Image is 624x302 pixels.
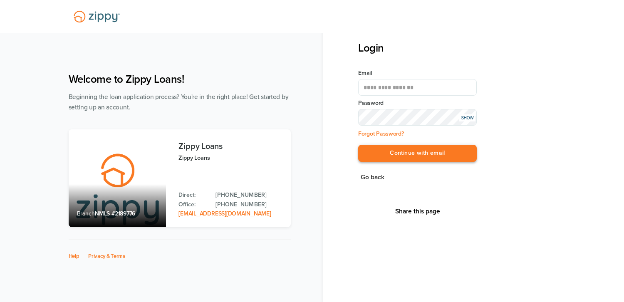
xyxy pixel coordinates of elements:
[69,7,125,26] img: Lender Logo
[77,210,95,217] span: Branch
[178,210,271,217] a: Email Address: zippyguide@zippymh.com
[215,200,282,209] a: Office Phone: 512-975-2947
[69,73,291,86] h1: Welcome to Zippy Loans!
[358,99,477,107] label: Password
[358,172,387,183] button: Go back
[358,69,477,77] label: Email
[358,79,477,96] input: Email Address
[69,93,289,111] span: Beginning the loan application process? You're in the right place! Get started by setting up an a...
[178,153,282,163] p: Zippy Loans
[358,109,477,126] input: Input Password
[358,42,477,54] h3: Login
[393,207,443,215] button: Share This Page
[459,114,475,121] div: SHOW
[69,253,79,260] a: Help
[178,191,207,200] p: Direct:
[358,130,404,137] a: Forgot Password?
[178,142,282,151] h3: Zippy Loans
[215,191,282,200] a: Direct Phone: 512-975-2947
[178,200,207,209] p: Office:
[88,253,125,260] a: Privacy & Terms
[95,210,135,217] span: NMLS #2189776
[358,145,477,162] button: Continue with email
